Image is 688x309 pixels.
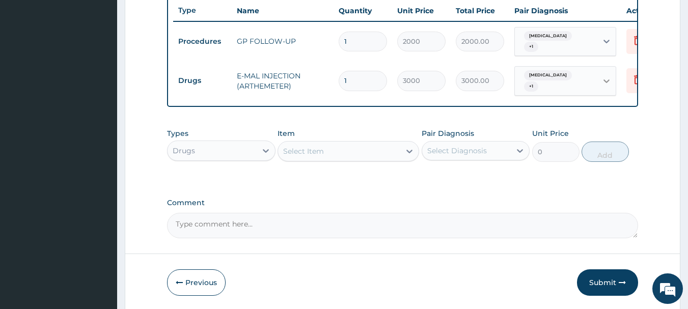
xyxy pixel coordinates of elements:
td: Drugs [173,71,232,90]
span: We're online! [59,91,141,193]
img: d_794563401_company_1708531726252_794563401 [19,51,41,76]
td: GP FOLLOW-UP [232,31,334,51]
span: [MEDICAL_DATA] [524,31,572,41]
th: Actions [621,1,672,21]
label: Pair Diagnosis [422,128,474,138]
label: Types [167,129,188,138]
button: Previous [167,269,226,296]
span: + 1 [524,42,538,52]
textarea: Type your message and hit 'Enter' [5,203,194,239]
span: + 1 [524,81,538,92]
div: Select Item [283,146,324,156]
label: Item [278,128,295,138]
button: Add [582,142,629,162]
div: Minimize live chat window [167,5,191,30]
th: Pair Diagnosis [509,1,621,21]
div: Select Diagnosis [427,146,487,156]
th: Total Price [451,1,509,21]
th: Unit Price [392,1,451,21]
th: Quantity [334,1,392,21]
label: Comment [167,199,639,207]
th: Name [232,1,334,21]
button: Submit [577,269,638,296]
span: [MEDICAL_DATA] [524,70,572,80]
div: Chat with us now [53,57,171,70]
div: Drugs [173,146,195,156]
td: E-MAL INJECTION (ARTHEMETER) [232,66,334,96]
td: Procedures [173,32,232,51]
th: Type [173,1,232,20]
label: Unit Price [532,128,569,138]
